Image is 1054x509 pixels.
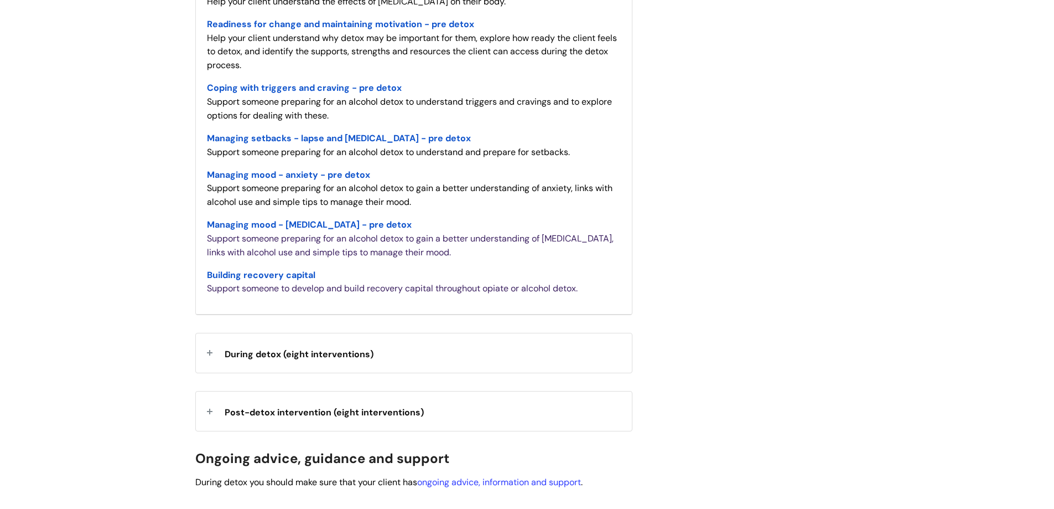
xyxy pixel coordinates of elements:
[207,165,370,182] a: Managing mood - anxiety - pre detox
[207,265,315,282] a: Building recovery capital
[207,82,402,94] span: Coping with triggers and craving - pre detox
[207,182,612,208] span: Support someone preparing for an alcohol detox to gain a better understanding of anxiety, links w...
[207,146,570,158] span: Support someone preparing for an alcohol detox to understand and prepare for setbacks.
[225,407,424,418] span: Post-detox intervention (eight interventions)
[207,169,370,181] span: Managing mood - anxiety - pre detox
[207,282,578,294] span: Support someone to develop and build recovery capital throughout opiate or alcohol detox.
[207,32,617,71] span: Help your client understand why detox may be important for them, explore how ready the client fee...
[195,476,583,488] span: During detox you should make sure that your client has .
[207,132,471,144] span: Managing setbacks - lapse and [MEDICAL_DATA] - pre detox
[207,219,412,230] span: Managing mood - [MEDICAL_DATA] - pre detox
[207,18,474,30] span: Readiness for change and maintaining motivation - pre detox
[207,96,612,121] span: Support someone preparing for an alcohol detox to understand triggers and cravings and to explore...
[417,476,581,488] a: ongoing advice, information and support
[207,215,412,232] a: Managing mood - [MEDICAL_DATA] - pre detox
[207,233,614,258] span: Support someone preparing for an alcohol detox to gain a better understanding of [MEDICAL_DATA], ...
[195,450,449,467] span: Ongoing advice, guidance and support
[207,78,402,95] a: Coping with triggers and craving - pre detox
[207,14,474,31] a: Readiness for change and maintaining motivation - pre detox
[207,128,471,145] a: Managing setbacks - lapse and [MEDICAL_DATA] - pre detox
[225,348,373,360] span: During detox (eight interventions)
[207,269,315,281] span: Building recovery capital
